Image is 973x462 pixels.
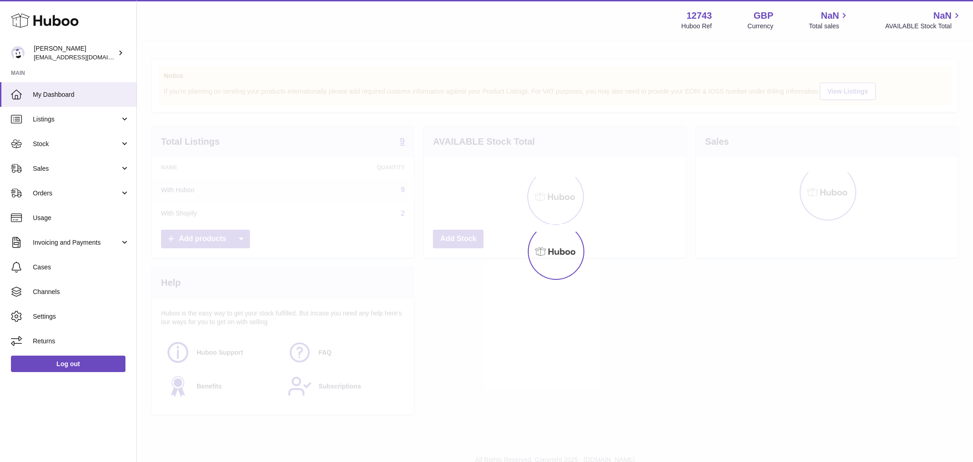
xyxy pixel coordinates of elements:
strong: GBP [754,10,773,22]
div: Currency [748,22,774,31]
a: Log out [11,356,125,372]
span: Returns [33,337,130,346]
div: Huboo Ref [682,22,712,31]
span: [EMAIL_ADDRESS][DOMAIN_NAME] [34,53,134,61]
span: Stock [33,140,120,148]
img: internalAdmin-12743@internal.huboo.com [11,46,25,60]
span: NaN [821,10,839,22]
span: Invoicing and Payments [33,238,120,247]
strong: 12743 [687,10,712,22]
span: Orders [33,189,120,198]
span: Channels [33,288,130,296]
span: AVAILABLE Stock Total [885,22,962,31]
span: Settings [33,312,130,321]
span: Sales [33,164,120,173]
span: Usage [33,214,130,222]
div: [PERSON_NAME] [34,44,116,62]
span: Cases [33,263,130,272]
span: Listings [33,115,120,124]
span: Total sales [809,22,849,31]
a: NaN Total sales [809,10,849,31]
a: NaN AVAILABLE Stock Total [885,10,962,31]
span: NaN [933,10,952,22]
span: My Dashboard [33,90,130,99]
